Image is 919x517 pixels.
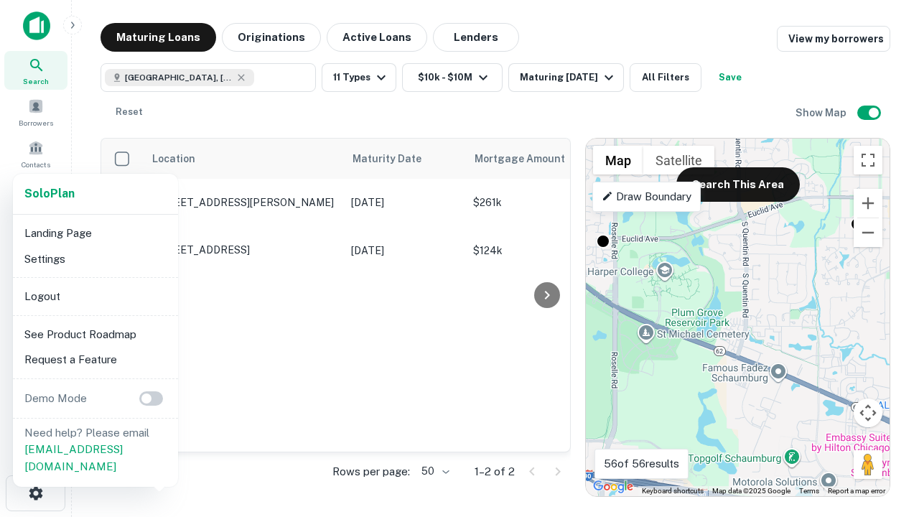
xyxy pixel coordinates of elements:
[19,322,172,348] li: See Product Roadmap
[24,185,75,202] a: SoloPlan
[24,187,75,200] strong: Solo Plan
[19,284,172,309] li: Logout
[847,402,919,471] iframe: Chat Widget
[19,220,172,246] li: Landing Page
[24,424,167,475] p: Need help? Please email
[24,443,123,472] a: [EMAIL_ADDRESS][DOMAIN_NAME]
[19,347,172,373] li: Request a Feature
[19,246,172,272] li: Settings
[19,390,93,407] p: Demo Mode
